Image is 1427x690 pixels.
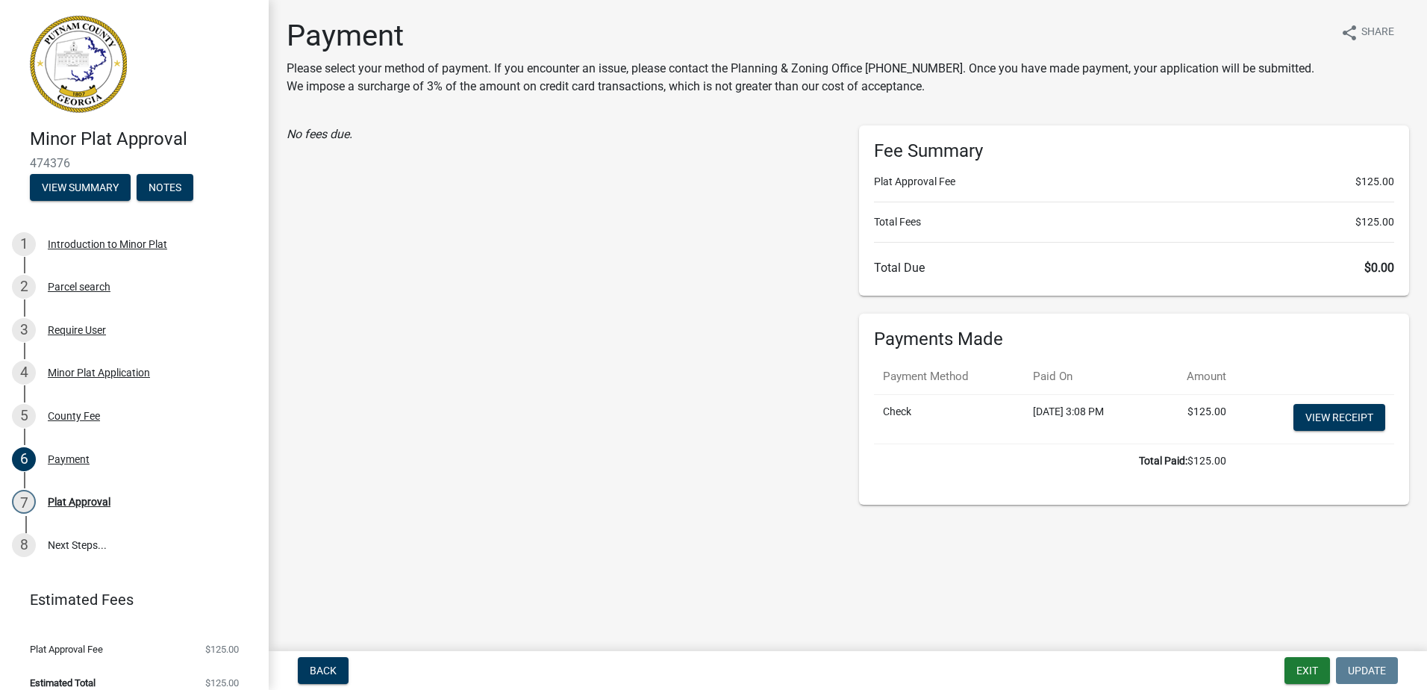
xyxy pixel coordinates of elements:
div: 4 [12,361,36,385]
div: 3 [12,318,36,342]
td: [DATE] 3:08 PM [1024,394,1152,444]
button: Notes [137,174,193,201]
div: Payment [48,454,90,464]
h6: Total Due [874,261,1394,275]
span: $125.00 [205,678,239,688]
div: Minor Plat Application [48,367,150,378]
span: Plat Approval Fee [30,644,103,654]
div: 1 [12,232,36,256]
i: No fees due. [287,127,352,141]
td: $125.00 [874,444,1235,478]
td: Check [874,394,1024,444]
span: Share [1361,24,1394,42]
th: Payment Method [874,359,1024,394]
span: $0.00 [1364,261,1394,275]
div: Introduction to Minor Plat [48,239,167,249]
h4: Minor Plat Approval [30,128,257,150]
span: 474376 [30,156,239,170]
div: 5 [12,404,36,428]
div: 7 [12,490,36,514]
button: Exit [1284,657,1330,684]
th: Paid On [1024,359,1152,394]
li: Total Fees [874,214,1394,230]
td: $125.00 [1152,394,1235,444]
li: Plat Approval Fee [874,174,1394,190]
th: Amount [1152,359,1235,394]
span: Update [1348,665,1386,677]
div: 8 [12,533,36,557]
span: $125.00 [1355,214,1394,230]
h6: Payments Made [874,329,1394,350]
div: County Fee [48,411,100,421]
wm-modal-confirm: Notes [137,182,193,194]
div: 6 [12,447,36,471]
span: $125.00 [205,644,239,654]
button: View Summary [30,174,131,201]
b: Total Paid: [1139,455,1187,467]
a: View receipt [1293,404,1385,431]
div: Parcel search [48,282,110,292]
i: share [1340,24,1358,42]
button: Update [1336,657,1398,684]
button: Back [298,657,349,684]
p: Please select your method of payment. If you encounter an issue, please contact the Planning & Zo... [287,60,1328,96]
h1: Payment [287,18,1328,54]
span: Back [310,665,337,677]
div: Require User [48,325,106,335]
span: $125.00 [1355,174,1394,190]
wm-modal-confirm: Summary [30,182,131,194]
a: Estimated Fees [12,585,245,615]
button: shareShare [1328,18,1406,47]
div: Plat Approval [48,497,110,507]
div: 2 [12,275,36,299]
span: Estimated Total [30,678,96,688]
img: Putnam County, Georgia [30,16,127,113]
h6: Fee Summary [874,140,1394,162]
